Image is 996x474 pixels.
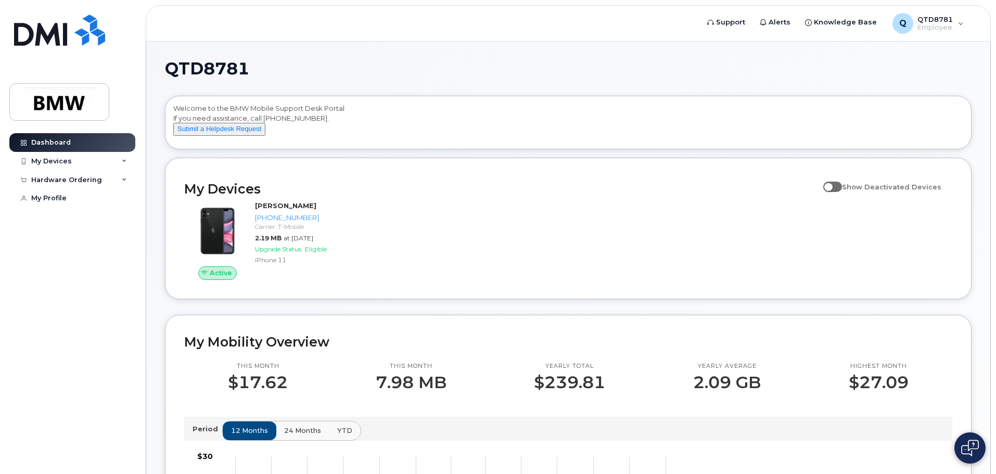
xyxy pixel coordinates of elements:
p: This month [376,362,446,370]
span: at [DATE] [284,234,313,242]
strong: [PERSON_NAME] [255,201,316,210]
h2: My Devices [184,181,818,197]
div: iPhone 11 [255,255,363,264]
p: Yearly total [534,362,605,370]
p: $17.62 [228,373,288,392]
p: $239.81 [534,373,605,392]
span: Eligible [305,245,327,253]
tspan: $30 [197,452,213,461]
div: [PHONE_NUMBER] [255,213,363,223]
a: Active[PERSON_NAME][PHONE_NUMBER]Carrier: T-Mobile2.19 MBat [DATE]Upgrade Status:EligibleiPhone 11 [184,201,367,280]
span: Show Deactivated Devices [842,183,941,191]
p: 2.09 GB [693,373,761,392]
p: Highest month [849,362,909,370]
span: YTD [337,426,352,435]
img: Open chat [961,440,979,456]
span: 2.19 MB [255,234,282,242]
p: 7.98 MB [376,373,446,392]
input: Show Deactivated Devices [823,177,832,185]
p: Yearly average [693,362,761,370]
span: QTD8781 [165,61,249,76]
img: iPhone_11.jpg [193,206,242,256]
span: Active [210,268,232,278]
div: Welcome to the BMW Mobile Support Desk Portal If you need assistance, call [PHONE_NUMBER]. [173,104,963,145]
p: $27.09 [849,373,909,392]
span: Upgrade Status: [255,245,303,253]
h2: My Mobility Overview [184,334,952,350]
a: Submit a Helpdesk Request [173,124,265,133]
p: Period [193,424,222,434]
p: This month [228,362,288,370]
span: 24 months [284,426,321,435]
button: Submit a Helpdesk Request [173,123,265,136]
div: Carrier: T-Mobile [255,222,363,231]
